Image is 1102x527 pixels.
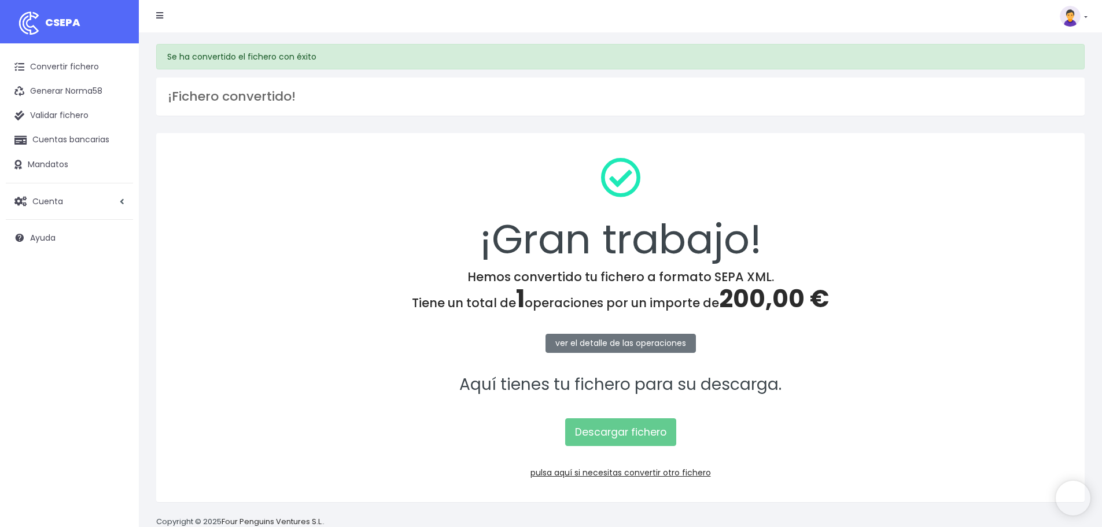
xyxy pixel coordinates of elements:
[171,372,1070,398] p: Aquí tienes tu fichero para su descarga.
[565,418,676,446] a: Descargar fichero
[1060,6,1081,27] img: profile
[222,516,323,527] a: Four Penguins Ventures S.L.
[171,270,1070,314] h4: Hemos convertido tu fichero a formato SEPA XML. Tiene un total de operaciones por un importe de
[546,334,696,353] a: ver el detalle de las operaciones
[6,104,133,128] a: Validar fichero
[6,55,133,79] a: Convertir fichero
[45,15,80,30] span: CSEPA
[719,282,829,316] span: 200,00 €
[156,44,1085,69] div: Se ha convertido el fichero con éxito
[171,148,1070,270] div: ¡Gran trabajo!
[6,79,133,104] a: Generar Norma58
[6,226,133,250] a: Ayuda
[6,128,133,152] a: Cuentas bancarias
[168,89,1073,104] h3: ¡Fichero convertido!
[30,232,56,244] span: Ayuda
[6,189,133,213] a: Cuenta
[516,282,525,316] span: 1
[14,9,43,38] img: logo
[32,195,63,207] span: Cuenta
[6,153,133,177] a: Mandatos
[530,467,711,478] a: pulsa aquí si necesitas convertir otro fichero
